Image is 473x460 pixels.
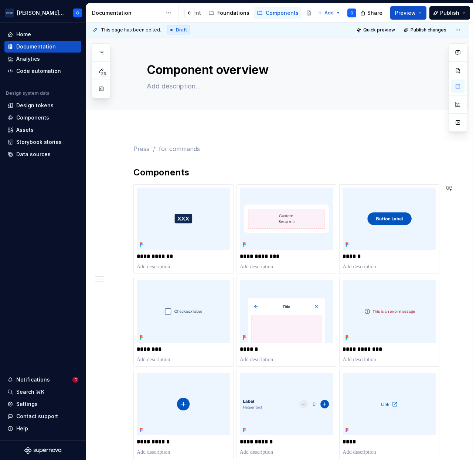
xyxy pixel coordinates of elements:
a: Home [4,28,81,40]
a: Settings [4,398,81,410]
span: 25 [100,71,107,77]
div: [PERSON_NAME] Airlines [17,9,64,17]
button: Preview [390,6,426,20]
span: Publish changes [411,27,446,33]
h2: Components [133,167,439,178]
button: Help [4,423,81,434]
a: Design tokens [4,100,81,111]
div: Search ⌘K [16,388,44,396]
div: Foundations [217,9,249,17]
a: Foundations [205,7,252,19]
div: Components [16,114,49,121]
div: Analytics [16,55,40,63]
span: Share [367,9,382,17]
textarea: Component overview [145,61,425,79]
svg: Supernova Logo [24,447,61,454]
div: Code automation [16,67,61,75]
span: Quick preview [363,27,395,33]
img: 3c98b10e-ca1f-47e5-8760-ad16807a6b53.png [343,373,436,435]
span: Draft [176,27,187,33]
div: Components [266,9,299,17]
a: Storybook stories [4,136,81,148]
div: Assets [16,126,34,134]
img: 7974793b-c9d4-4930-a7f8-98b319a2a748.png [343,188,436,250]
div: Documentation [92,9,162,17]
div: Home [16,31,31,38]
button: Notifications1 [4,374,81,386]
div: Documentation [16,43,56,50]
img: bef4f6d3-1570-4ffc-ab8e-3c50d9f45f52.png [137,188,230,250]
a: Documentation [4,41,81,53]
img: 7800ffe3-7d75-42ce-825b-c3fbd1cb81ba.png [240,280,333,342]
a: Components [254,7,302,19]
div: Settings [16,400,38,408]
span: This page has been edited. [101,27,161,33]
button: Contact support [4,410,81,422]
img: ba3f1c2d-f6ec-44c1-b580-8408918f6dba.png [137,373,230,435]
a: Analytics [4,53,81,65]
span: 1 [72,377,78,383]
span: Publish [440,9,459,17]
a: Accessibility [303,7,350,19]
a: Data sources [4,148,81,160]
div: Storybook stories [16,138,62,146]
div: Contact support [16,413,58,420]
div: C [76,10,79,16]
a: Components [4,112,81,124]
div: Design tokens [16,102,54,109]
div: Accessibility [315,9,347,17]
div: Notifications [16,376,50,383]
button: Search ⌘K [4,386,81,398]
button: Publish changes [401,25,450,35]
button: Add [315,8,343,18]
div: Help [16,425,28,432]
button: Quick preview [354,25,398,35]
span: Add [324,10,334,16]
div: C [350,10,353,16]
button: Share [357,6,387,20]
button: [PERSON_NAME] AirlinesC [1,5,84,21]
a: Code automation [4,65,81,77]
a: Assets [4,124,81,136]
img: f0306bc8-3074-41fb-b11c-7d2e8671d5eb.png [5,9,14,17]
img: 199854b3-0e86-4797-9190-39d046169572.png [343,280,436,342]
img: 05558f22-9d09-46ee-a6f2-571ff1d99ca5.png [137,280,230,342]
div: Data sources [16,151,51,158]
img: 0ee019e5-c366-43e6-9816-df6357f3d354.png [240,188,333,250]
span: Preview [395,9,416,17]
div: Design system data [6,90,50,96]
img: d496aa63-6cb7-4d80-9b4e-dd2b37e45351.png [240,373,333,435]
button: Publish [429,6,470,20]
